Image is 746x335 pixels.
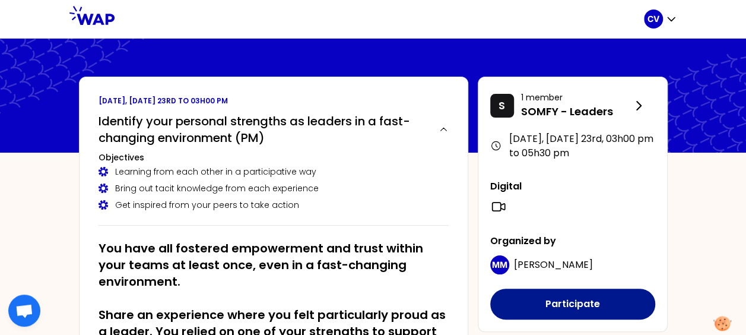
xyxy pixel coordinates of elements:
div: Bring out tacit knowledge from each experience [99,182,449,194]
button: Participate [490,289,655,320]
div: Get inspired from your peers to take action [99,199,449,211]
p: CV [647,13,659,25]
button: Identify your personal strengths as leaders in a fast-changing environment (PM) [99,113,449,146]
p: Digital [490,179,655,194]
p: MM [492,259,507,271]
h2: Identify your personal strengths as leaders in a fast-changing environment (PM) [99,113,429,146]
button: CV [644,10,677,29]
h3: Objectives [99,151,449,163]
p: [DATE], [DATE] 23rd to 03h00 pm [99,96,449,106]
div: Learning from each other in a participative way [99,166,449,178]
div: [DATE], [DATE] 23rd , 03h00 pm to 05h30 pm [490,132,655,160]
div: Ouvrir le chat [8,295,40,327]
p: Organized by [490,234,655,248]
p: S [499,97,505,114]
p: SOMFY - Leaders [521,103,631,120]
p: 1 member [521,91,631,103]
span: [PERSON_NAME] [514,258,593,271]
